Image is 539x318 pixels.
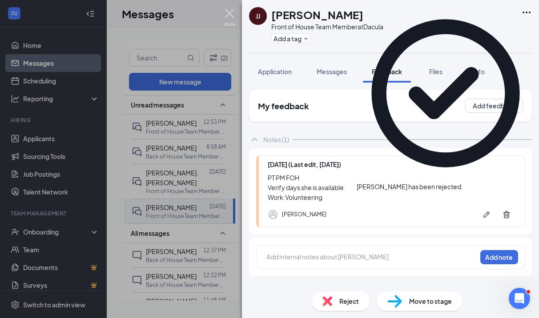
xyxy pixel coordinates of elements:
h2: My feedback [258,100,309,111]
span: [DATE] (Last edit, [DATE]) [268,160,341,168]
svg: Plus [303,36,309,41]
svg: Trash [502,210,511,219]
div: [PERSON_NAME] [282,210,326,219]
div: PT PM FOH Verify days she is available Work:Volunteering [268,173,515,202]
iframe: Intercom live chat [509,288,530,309]
button: Trash [498,206,515,223]
div: [PERSON_NAME] has been rejected. [357,182,463,191]
span: Reject [339,296,359,306]
svg: Pen [482,210,491,219]
span: Move to stage [409,296,452,306]
button: Add note [480,250,518,264]
div: JJ [256,12,260,20]
div: Front of House Team Member at Dacula [271,22,383,31]
span: Messages [317,68,347,76]
span: Application [258,68,292,76]
svg: Profile [268,209,278,220]
h1: [PERSON_NAME] [271,7,363,22]
button: Pen [478,206,495,223]
button: PlusAdd a tag [271,34,311,43]
div: Notes (1) [263,135,289,144]
svg: CheckmarkCircle [357,4,535,182]
svg: ChevronUp [249,134,260,145]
